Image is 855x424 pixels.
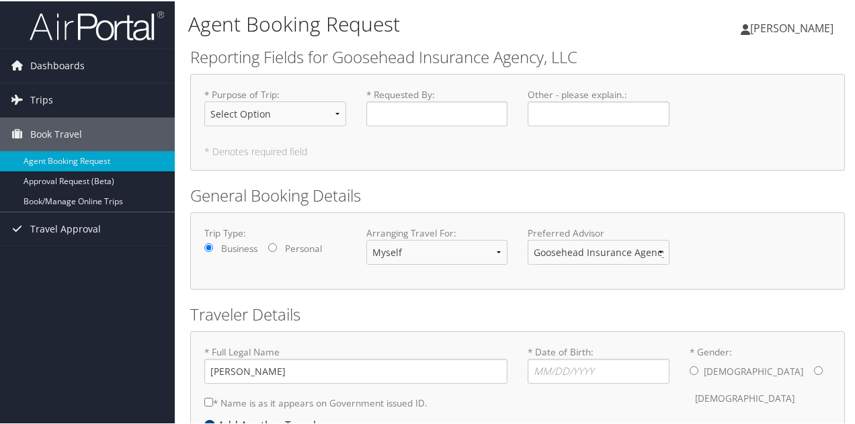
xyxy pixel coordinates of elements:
[30,9,164,40] img: airportal-logo.png
[190,302,845,325] h2: Traveler Details
[204,389,427,414] label: * Name is as it appears on Government issued ID.
[366,100,508,125] input: * Requested By:
[30,48,85,81] span: Dashboards
[204,357,507,382] input: * Full Legal Name
[30,211,101,245] span: Travel Approval
[204,87,346,136] label: * Purpose of Trip :
[814,365,823,374] input: * Gender:[DEMOGRAPHIC_DATA][DEMOGRAPHIC_DATA]
[528,344,669,382] label: * Date of Birth:
[750,19,833,34] span: [PERSON_NAME]
[188,9,627,37] h1: Agent Booking Request
[190,183,845,206] h2: General Booking Details
[204,146,831,155] h5: * Denotes required field
[190,44,845,67] h2: Reporting Fields for Goosehead Insurance Agency, LLC
[204,344,507,382] label: * Full Legal Name
[366,87,508,125] label: * Requested By :
[528,357,669,382] input: * Date of Birth:
[528,225,669,239] label: Preferred Advisor
[285,241,322,254] label: Personal
[204,225,346,239] label: Trip Type:
[528,100,669,125] input: Other - please explain.:
[690,344,831,411] label: * Gender:
[204,396,213,405] input: * Name is as it appears on Government issued ID.
[690,365,698,374] input: * Gender:[DEMOGRAPHIC_DATA][DEMOGRAPHIC_DATA]
[30,116,82,150] span: Book Travel
[741,7,847,47] a: [PERSON_NAME]
[30,82,53,116] span: Trips
[695,384,795,410] label: [DEMOGRAPHIC_DATA]
[528,87,669,125] label: Other - please explain. :
[204,100,346,125] select: * Purpose of Trip:
[704,357,803,383] label: [DEMOGRAPHIC_DATA]
[366,225,508,239] label: Arranging Travel For:
[221,241,257,254] label: Business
